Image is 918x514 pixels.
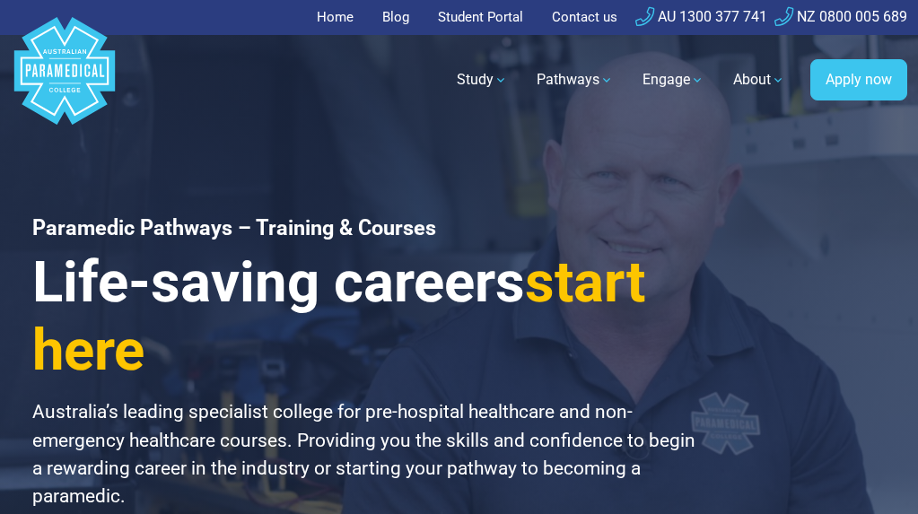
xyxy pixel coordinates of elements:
span: start here [32,248,645,383]
a: Study [446,55,519,105]
a: Pathways [526,55,625,105]
a: Apply now [810,59,907,100]
a: About [722,55,796,105]
a: AU 1300 377 741 [635,8,767,25]
a: Australian Paramedical College [11,35,118,126]
h1: Paramedic Pathways – Training & Courses [32,215,704,240]
a: NZ 0800 005 689 [774,8,907,25]
a: Engage [632,55,715,105]
p: Australia’s leading specialist college for pre-hospital healthcare and non-emergency healthcare c... [32,398,704,510]
h3: Life-saving careers [32,248,704,384]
